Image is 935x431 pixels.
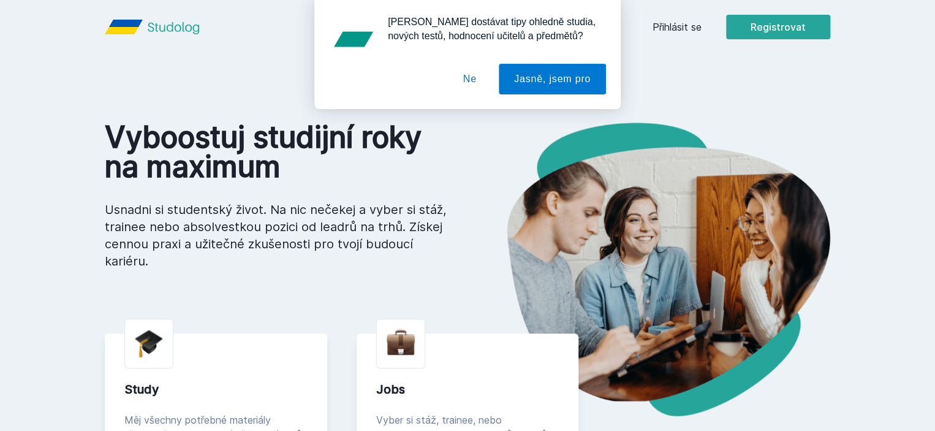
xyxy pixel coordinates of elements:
div: Study [124,381,308,398]
button: Jasně, jsem pro [499,64,606,94]
p: Usnadni si studentský život. Na nic nečekej a vyber si stáž, trainee nebo absolvestkou pozici od ... [105,201,448,270]
div: Jobs [376,381,559,398]
div: [PERSON_NAME] dostávat tipy ohledně studia, nových testů, hodnocení učitelů a předmětů? [378,15,606,43]
img: hero.png [468,123,830,416]
img: graduation-cap.png [135,329,163,358]
button: Ne [448,64,492,94]
h1: Vyboostuj studijní roky na maximum [105,123,448,181]
img: notification icon [329,15,378,64]
img: briefcase.png [387,327,415,358]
